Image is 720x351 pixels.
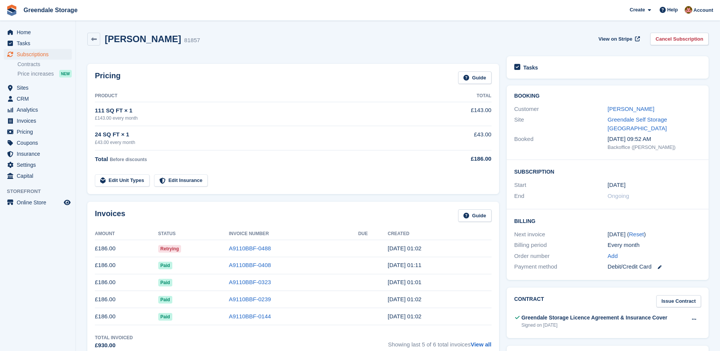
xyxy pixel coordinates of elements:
span: Create [630,6,645,14]
time: 2025-05-28 00:02:28 UTC [388,313,421,319]
a: Edit Unit Types [95,174,150,187]
span: Home [17,27,62,38]
a: Reset [629,231,644,237]
span: Capital [17,171,62,181]
th: Invoice Number [229,228,358,240]
div: Site [514,115,608,133]
span: Before discounts [110,157,147,162]
a: View on Stripe [596,33,641,45]
td: £186.00 [95,240,158,257]
a: menu [4,197,72,208]
span: Paid [158,279,172,286]
div: £930.00 [95,341,133,350]
a: A9110BBF-0239 [229,296,271,302]
td: £143.00 [430,102,491,126]
time: 2025-09-28 00:02:18 UTC [388,245,421,251]
a: menu [4,115,72,126]
span: Total [95,156,108,162]
a: Cancel Subscription [650,33,709,45]
span: CRM [17,93,62,104]
a: Price increases NEW [17,70,72,78]
img: Justin Swingler [685,6,692,14]
div: Debit/Credit Card [608,262,701,271]
div: Next invoice [514,230,608,239]
div: Every month [608,241,701,250]
th: Amount [95,228,158,240]
time: 2025-08-28 00:11:40 UTC [388,262,421,268]
div: £143.00 every month [95,115,430,122]
h2: Pricing [95,71,121,84]
td: £186.00 [95,291,158,308]
span: Account [693,6,713,14]
div: Signed on [DATE] [521,322,668,329]
span: Showing last 5 of 6 total invoices [388,334,491,350]
div: NEW [59,70,72,77]
div: £186.00 [430,155,491,163]
h2: Contract [514,295,544,308]
a: A9110BBF-0323 [229,279,271,285]
span: Storefront [7,188,76,195]
a: A9110BBF-0408 [229,262,271,268]
td: £43.00 [430,126,491,150]
span: Paid [158,262,172,269]
td: £186.00 [95,274,158,291]
a: menu [4,171,72,181]
a: Greendale Self Storage [GEOGRAPHIC_DATA] [608,116,667,131]
span: Invoices [17,115,62,126]
a: Issue Contract [656,295,701,308]
span: Analytics [17,104,62,115]
th: Due [358,228,388,240]
time: 2025-06-28 00:02:38 UTC [388,296,421,302]
a: menu [4,27,72,38]
th: Total [430,90,491,102]
td: £186.00 [95,308,158,325]
div: Booked [514,135,608,151]
time: 2025-04-28 00:00:00 UTC [608,181,625,190]
a: menu [4,38,72,49]
span: View on Stripe [599,35,632,43]
a: Add [608,252,618,261]
a: menu [4,138,72,148]
span: Sites [17,82,62,93]
a: Guide [458,209,492,222]
h2: [PERSON_NAME] [105,34,181,44]
th: Status [158,228,229,240]
h2: Booking [514,93,701,99]
div: 111 SQ FT × 1 [95,106,430,115]
div: Greendale Storage Licence Agreement & Insurance Cover [521,314,668,322]
th: Created [388,228,491,240]
a: Edit Insurance [154,174,208,187]
time: 2025-07-28 00:01:35 UTC [388,279,421,285]
div: End [514,192,608,201]
a: menu [4,149,72,159]
span: Ongoing [608,193,629,199]
span: Paid [158,313,172,321]
a: Guide [458,71,492,84]
a: Preview store [63,198,72,207]
span: Coupons [17,138,62,148]
h2: Tasks [523,64,538,71]
span: Insurance [17,149,62,159]
span: Paid [158,296,172,304]
a: menu [4,49,72,60]
td: £186.00 [95,257,158,274]
a: Greendale Storage [20,4,80,16]
div: Payment method [514,262,608,271]
span: Price increases [17,70,54,77]
h2: Invoices [95,209,125,222]
a: menu [4,93,72,104]
a: [PERSON_NAME] [608,106,654,112]
a: menu [4,104,72,115]
div: Total Invoiced [95,334,133,341]
span: Online Store [17,197,62,208]
span: Tasks [17,38,62,49]
div: £43.00 every month [95,139,430,146]
a: Contracts [17,61,72,68]
span: Retrying [158,245,181,253]
a: menu [4,160,72,170]
span: Pricing [17,126,62,137]
div: Customer [514,105,608,114]
div: Start [514,181,608,190]
span: Settings [17,160,62,170]
div: Billing period [514,241,608,250]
